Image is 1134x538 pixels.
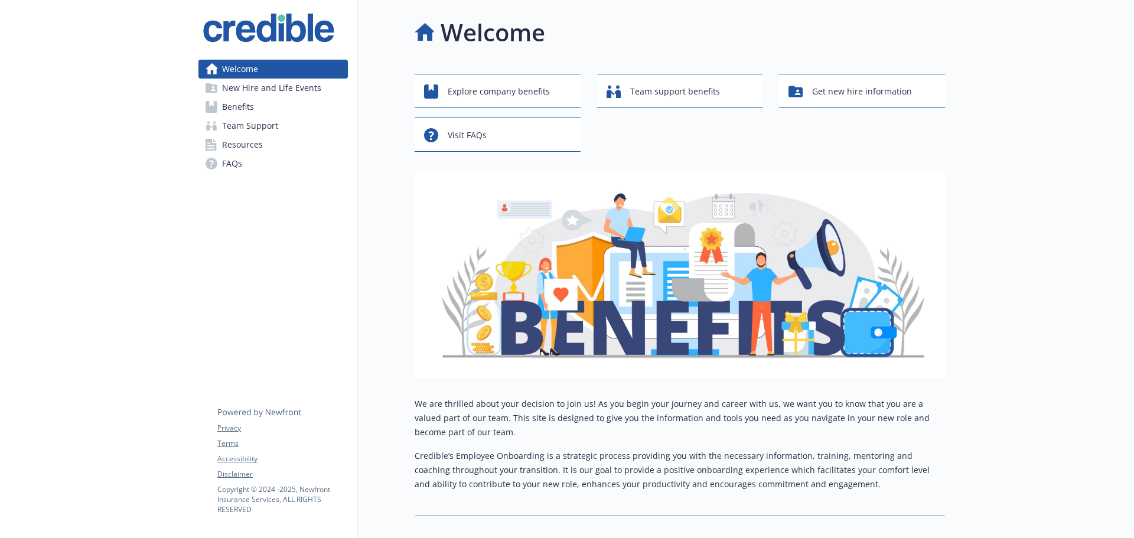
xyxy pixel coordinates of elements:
button: Visit FAQs [415,118,581,152]
p: We are thrilled about your decision to join us! As you begin your journey and career with us, we ... [415,397,945,439]
span: Welcome [222,60,258,79]
span: Visit FAQs [448,124,487,146]
span: Team support benefits [630,80,720,103]
span: FAQs [222,154,242,173]
button: Explore company benefits [415,74,581,108]
a: Benefits [198,97,348,116]
span: Explore company benefits [448,80,550,103]
span: New Hire and Life Events [222,79,321,97]
a: Accessibility [217,454,347,464]
h1: Welcome [441,15,545,50]
a: Terms [217,438,347,449]
img: overview page banner [415,171,945,378]
a: Resources [198,135,348,154]
p: Copyright © 2024 - 2025 , Newfront Insurance Services, ALL RIGHTS RESERVED [217,484,347,514]
button: Get new hire information [779,74,945,108]
a: New Hire and Life Events [198,79,348,97]
p: Credible’s Employee Onboarding is a strategic process providing you with the necessary informatio... [415,449,945,491]
a: Disclaimer [217,469,347,480]
span: Team Support [222,116,278,135]
a: Team Support [198,116,348,135]
button: Team support benefits [597,74,763,108]
a: Privacy [217,423,347,433]
span: Resources [222,135,263,154]
a: Welcome [198,60,348,79]
span: Benefits [222,97,254,116]
span: Get new hire information [812,80,912,103]
a: FAQs [198,154,348,173]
